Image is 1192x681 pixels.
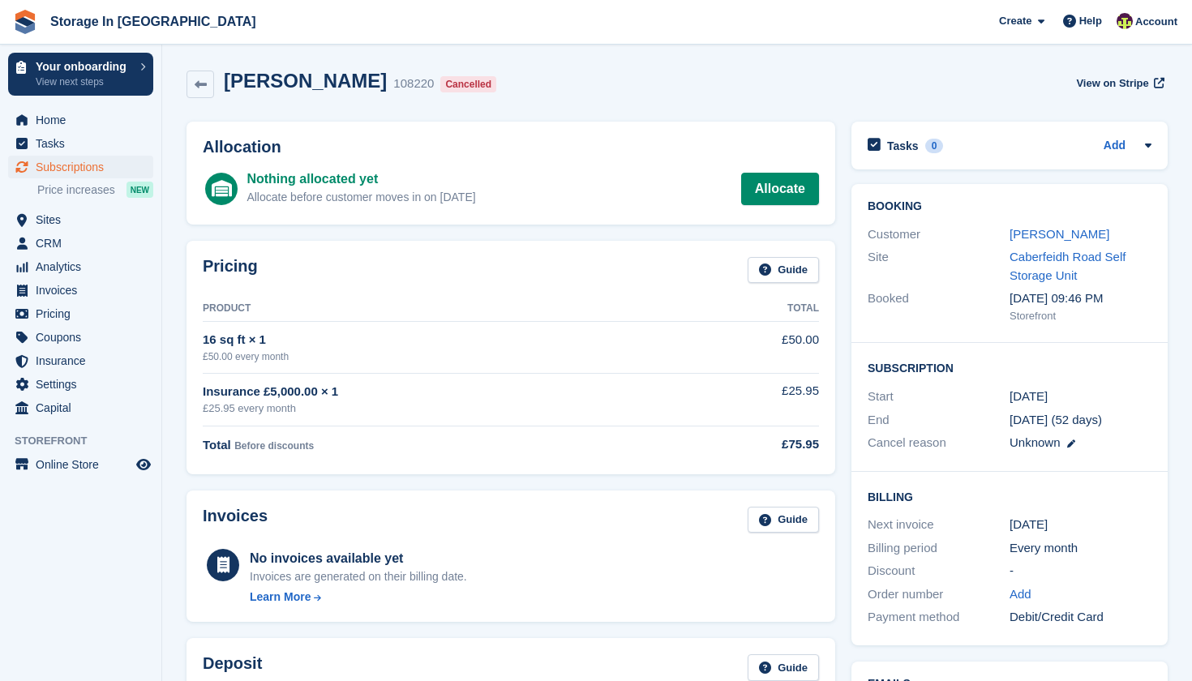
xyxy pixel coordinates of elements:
[37,182,115,198] span: Price increases
[868,585,1010,604] div: Order number
[8,208,153,231] a: menu
[868,411,1010,430] div: End
[686,296,819,322] th: Total
[203,438,231,452] span: Total
[36,61,132,72] p: Your onboarding
[36,232,133,255] span: CRM
[36,326,133,349] span: Coupons
[8,156,153,178] a: menu
[868,608,1010,627] div: Payment method
[1010,388,1048,406] time: 2025-11-13 01:00:00 UTC
[250,589,311,606] div: Learn More
[8,396,153,419] a: menu
[748,507,819,533] a: Guide
[36,255,133,278] span: Analytics
[1010,585,1031,604] a: Add
[1010,516,1151,534] div: [DATE]
[1010,562,1151,580] div: -
[1010,608,1151,627] div: Debit/Credit Card
[36,75,132,89] p: View next steps
[1070,70,1168,96] a: View on Stripe
[36,302,133,325] span: Pricing
[203,400,686,417] div: £25.95 every month
[15,433,161,449] span: Storefront
[440,76,496,92] div: Cancelled
[741,173,819,205] a: Allocate
[8,109,153,131] a: menu
[8,453,153,476] a: menu
[36,279,133,302] span: Invoices
[36,373,133,396] span: Settings
[1010,413,1102,426] span: [DATE] (52 days)
[8,349,153,372] a: menu
[8,53,153,96] a: Your onboarding View next steps
[250,549,467,568] div: No invoices available yet
[8,255,153,278] a: menu
[234,440,314,452] span: Before discounts
[126,182,153,198] div: NEW
[36,396,133,419] span: Capital
[868,289,1010,323] div: Booked
[686,373,819,426] td: £25.95
[203,383,686,401] div: Insurance £5,000.00 × 1
[8,232,153,255] a: menu
[868,488,1151,504] h2: Billing
[868,516,1010,534] div: Next invoice
[868,388,1010,406] div: Start
[868,539,1010,558] div: Billing period
[44,8,263,35] a: Storage In [GEOGRAPHIC_DATA]
[868,359,1151,375] h2: Subscription
[1010,308,1151,324] div: Storefront
[203,654,262,681] h2: Deposit
[868,434,1010,452] div: Cancel reason
[887,139,919,153] h2: Tasks
[134,455,153,474] a: Preview store
[999,13,1031,29] span: Create
[37,181,153,199] a: Price increases NEW
[203,257,258,284] h2: Pricing
[686,322,819,373] td: £50.00
[8,326,153,349] a: menu
[8,373,153,396] a: menu
[1010,227,1109,241] a: [PERSON_NAME]
[748,257,819,284] a: Guide
[36,109,133,131] span: Home
[36,208,133,231] span: Sites
[203,138,819,156] h2: Allocation
[1010,435,1061,449] span: Unknown
[1010,250,1126,282] a: Caberfeidh Road Self Storage Unit
[925,139,944,153] div: 0
[868,248,1010,285] div: Site
[1010,539,1151,558] div: Every month
[36,132,133,155] span: Tasks
[247,189,475,206] div: Allocate before customer moves in on [DATE]
[1135,14,1177,30] span: Account
[1079,13,1102,29] span: Help
[748,654,819,681] a: Guide
[247,169,475,189] div: Nothing allocated yet
[224,70,387,92] h2: [PERSON_NAME]
[250,589,467,606] a: Learn More
[203,349,686,364] div: £50.00 every month
[250,568,467,585] div: Invoices are generated on their billing date.
[393,75,434,93] div: 108220
[36,349,133,372] span: Insurance
[203,296,686,322] th: Product
[8,132,153,155] a: menu
[686,435,819,454] div: £75.95
[1104,137,1126,156] a: Add
[36,156,133,178] span: Subscriptions
[868,200,1151,213] h2: Booking
[868,562,1010,580] div: Discount
[1076,75,1148,92] span: View on Stripe
[8,302,153,325] a: menu
[13,10,37,34] img: stora-icon-8386f47178a22dfd0bd8f6a31ec36ba5ce8667c1dd55bd0f319d3a0aa187defe.svg
[203,507,268,533] h2: Invoices
[36,453,133,476] span: Online Store
[1010,289,1151,308] div: [DATE] 09:46 PM
[8,279,153,302] a: menu
[1117,13,1133,29] img: Colin Wood
[868,225,1010,244] div: Customer
[203,331,686,349] div: 16 sq ft × 1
